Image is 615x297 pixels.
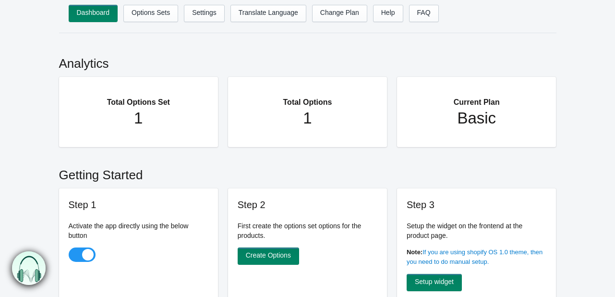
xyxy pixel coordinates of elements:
[78,87,199,109] h2: Total Options Set
[416,109,537,128] h1: Basic
[407,274,462,291] a: Setup widget
[407,198,547,211] h3: Step 3
[407,248,543,265] a: If you are using shopify OS 1.0 theme, then you need to do manual setup.
[238,198,378,211] h3: Step 2
[59,45,556,77] h2: Analytics
[69,5,118,22] a: Dashboard
[407,221,547,240] p: Setup the widget on the frontend at the product page.
[407,248,422,256] b: Note:
[123,5,178,22] a: Options Sets
[247,87,368,109] h2: Total Options
[238,221,378,240] p: First create the options set options for the products.
[247,109,368,128] h1: 1
[11,251,45,285] img: bxm.png
[373,5,403,22] a: Help
[78,109,199,128] h1: 1
[69,221,209,240] p: Activate the app directly using the below button
[312,5,367,22] a: Change Plan
[416,87,537,109] h2: Current Plan
[69,198,209,211] h3: Step 1
[230,5,306,22] a: Translate Language
[59,157,556,188] h2: Getting Started
[238,247,299,265] a: Create Options
[184,5,225,22] a: Settings
[409,5,439,22] a: FAQ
